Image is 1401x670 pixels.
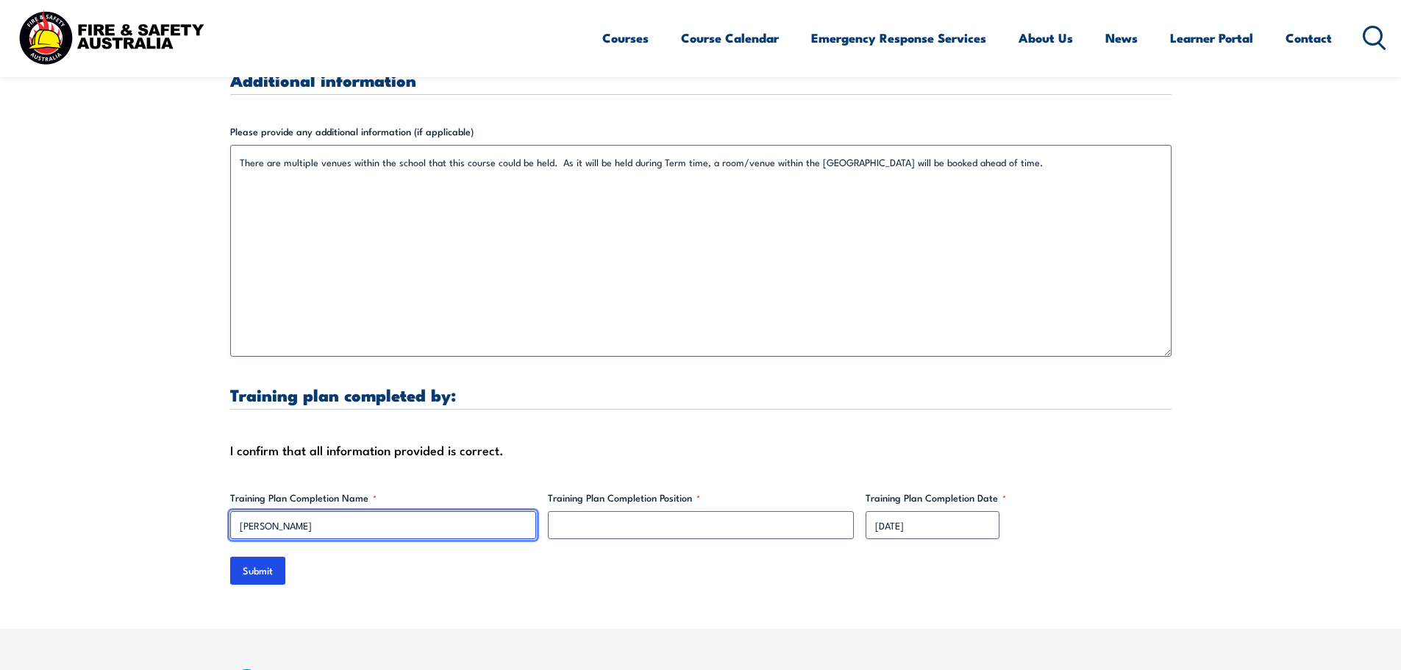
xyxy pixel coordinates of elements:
a: Learner Portal [1170,18,1253,57]
a: Course Calendar [681,18,779,57]
label: Training Plan Completion Name [230,491,536,505]
div: I confirm that all information provided is correct. [230,439,1172,461]
a: News [1105,18,1138,57]
a: Courses [602,18,649,57]
input: Submit [230,557,285,585]
h3: Additional information [230,71,1172,88]
input: dd/mm/yyyy [866,511,999,539]
a: About Us [1019,18,1073,57]
label: Please provide any additional information (if applicable) [230,124,1172,139]
h3: Training plan completed by: [230,386,1172,403]
label: Training Plan Completion Date [866,491,1172,505]
a: Emergency Response Services [811,18,986,57]
a: Contact [1286,18,1332,57]
label: Training Plan Completion Position [548,491,854,505]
